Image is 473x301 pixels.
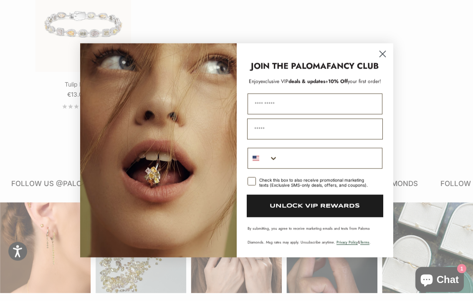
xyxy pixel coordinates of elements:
[248,226,382,245] p: By submitting, you agree to receive marketing emails and texts from Paloma Diamonds. Msg rates ma...
[80,43,237,258] img: Loading...
[248,94,382,115] input: First Name
[375,47,390,61] button: Close dialog
[261,78,288,85] span: exclusive VIP
[253,155,259,162] img: United States
[251,60,326,72] strong: JOIN THE PALOMA
[259,178,372,188] div: Check this box to also receive promotional marketing texts (Exclusive SMS-only deals, offers, and...
[336,240,371,245] span: & .
[261,78,325,85] span: deals & updates
[248,148,278,168] button: Search Countries
[326,60,379,72] strong: FANCY CLUB
[328,78,348,85] span: 10% Off
[325,78,381,85] span: + your first order!
[336,240,358,245] a: Privacy Policy
[247,195,383,217] button: UNLOCK VIP REWARDS
[249,78,261,85] span: Enjoy
[360,240,369,245] a: Terms
[247,119,383,140] input: Email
